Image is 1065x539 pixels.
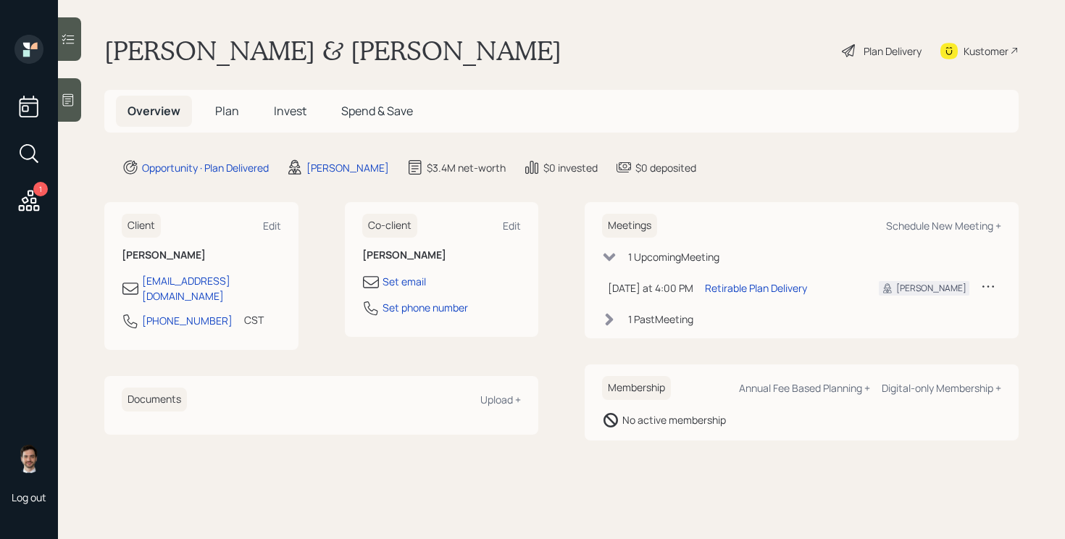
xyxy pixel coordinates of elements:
div: Upload + [480,393,521,406]
div: Opportunity · Plan Delivered [142,160,269,175]
div: Kustomer [964,43,1008,59]
div: Annual Fee Based Planning + [739,381,870,395]
h6: [PERSON_NAME] [122,249,281,262]
span: Overview [128,103,180,119]
div: Set email [383,274,426,289]
span: Spend & Save [341,103,413,119]
img: jonah-coleman-headshot.png [14,444,43,473]
div: CST [244,312,264,327]
div: Schedule New Meeting + [886,219,1001,233]
div: Edit [263,219,281,233]
div: $0 deposited [635,160,696,175]
h6: Meetings [602,214,657,238]
div: No active membership [622,412,726,427]
div: [PERSON_NAME] [896,282,966,295]
h1: [PERSON_NAME] & [PERSON_NAME] [104,35,561,67]
h6: Client [122,214,161,238]
span: Plan [215,103,239,119]
span: Invest [274,103,306,119]
div: 1 Upcoming Meeting [628,249,719,264]
h6: Documents [122,388,187,411]
div: Log out [12,490,46,504]
div: Edit [503,219,521,233]
div: Digital-only Membership + [882,381,1001,395]
div: $0 invested [543,160,598,175]
h6: Co-client [362,214,417,238]
div: Retirable Plan Delivery [705,280,807,296]
div: [PHONE_NUMBER] [142,313,233,328]
div: [DATE] at 4:00 PM [608,280,693,296]
div: 1 Past Meeting [628,312,693,327]
div: [PERSON_NAME] [306,160,389,175]
h6: Membership [602,376,671,400]
div: Plan Delivery [864,43,922,59]
div: 1 [33,182,48,196]
div: [EMAIL_ADDRESS][DOMAIN_NAME] [142,273,281,304]
div: Set phone number [383,300,468,315]
h6: [PERSON_NAME] [362,249,522,262]
div: $3.4M net-worth [427,160,506,175]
